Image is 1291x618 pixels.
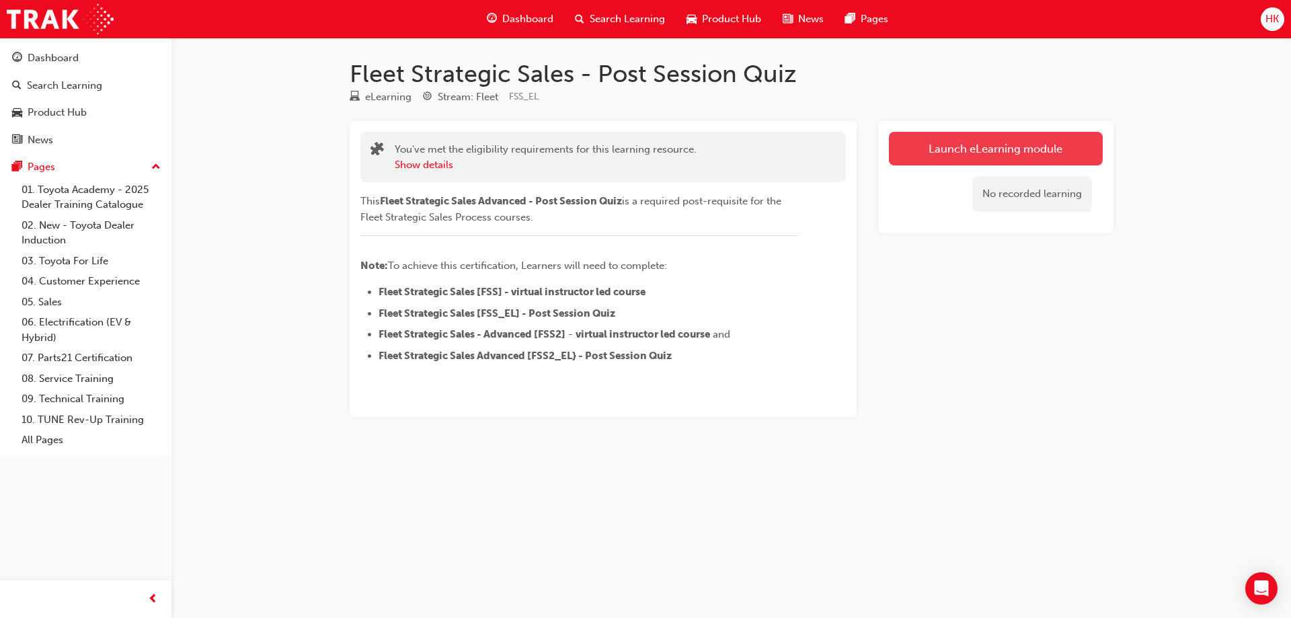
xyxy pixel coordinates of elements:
[370,143,384,159] span: puzzle-icon
[16,312,166,348] a: 06. Electrification (EV & Hybrid)
[350,59,1113,89] h1: Fleet Strategic Sales - Post Session Quiz
[845,11,855,28] span: pages-icon
[422,89,498,106] div: Stream
[590,11,665,27] span: Search Learning
[379,350,672,362] span: Fleet Strategic Sales Advanced [FSS2_EL} - Post Session Quiz
[713,328,730,340] span: and
[1245,572,1278,605] div: Open Intercom Messenger
[783,11,793,28] span: news-icon
[5,155,166,180] button: Pages
[487,11,497,28] span: guage-icon
[350,89,412,106] div: Type
[395,142,697,172] div: You've met the eligibility requirements for this learning resource.
[379,328,565,340] span: Fleet Strategic Sales - Advanced [FSS2]
[576,328,710,340] span: virtual instructor led course
[1261,7,1284,31] button: HK
[564,5,676,33] a: search-iconSearch Learning
[12,80,22,92] span: search-icon
[798,11,824,27] span: News
[834,5,899,33] a: pages-iconPages
[5,73,166,98] a: Search Learning
[5,128,166,153] a: News
[16,348,166,369] a: 07. Parts21 Certification
[350,91,360,104] span: learningResourceType_ELEARNING-icon
[365,89,412,105] div: eLearning
[972,176,1092,212] div: No recorded learning
[5,46,166,71] a: Dashboard
[16,271,166,292] a: 04. Customer Experience
[16,292,166,313] a: 05. Sales
[772,5,834,33] a: news-iconNews
[28,105,87,120] div: Product Hub
[7,4,114,34] img: Trak
[568,328,573,340] span: -
[16,369,166,389] a: 08. Service Training
[16,389,166,410] a: 09. Technical Training
[28,50,79,66] div: Dashboard
[380,195,622,207] span: Fleet Strategic Sales Advanced - Post Session Quiz
[28,159,55,175] div: Pages
[16,251,166,272] a: 03. Toyota For Life
[502,11,553,27] span: Dashboard
[379,286,645,298] span: Fleet Strategic Sales [FSS] - virtual instructor led course
[687,11,697,28] span: car-icon
[151,159,161,176] span: up-icon
[16,410,166,430] a: 10. TUNE Rev-Up Training
[16,430,166,451] a: All Pages
[438,89,498,105] div: Stream: Fleet
[889,132,1103,165] a: Launch eLearning module
[388,260,667,272] span: To achieve this certification, Learners will need to complete:
[1265,11,1279,27] span: HK
[12,107,22,119] span: car-icon
[27,78,102,93] div: Search Learning
[509,91,539,102] span: Learning resource code
[12,161,22,173] span: pages-icon
[16,215,166,251] a: 02. New - Toyota Dealer Induction
[575,11,584,28] span: search-icon
[360,260,388,272] span: Note:
[5,43,166,155] button: DashboardSearch LearningProduct HubNews
[379,307,615,319] span: Fleet Strategic Sales [FSS_EL] - Post Session Quiz
[360,195,380,207] span: This
[5,100,166,125] a: Product Hub
[148,591,158,608] span: prev-icon
[16,180,166,215] a: 01. Toyota Academy - 2025 Dealer Training Catalogue
[28,132,53,148] div: News
[676,5,772,33] a: car-iconProduct Hub
[12,52,22,65] span: guage-icon
[395,157,453,173] button: Show details
[476,5,564,33] a: guage-iconDashboard
[861,11,888,27] span: Pages
[422,91,432,104] span: target-icon
[702,11,761,27] span: Product Hub
[12,134,22,147] span: news-icon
